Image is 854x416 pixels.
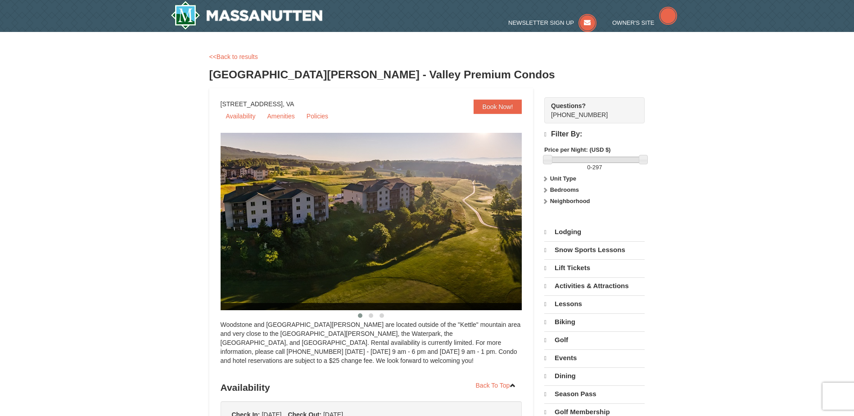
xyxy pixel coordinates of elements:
span: [PHONE_NUMBER] [551,101,628,118]
a: Season Pass [544,385,645,402]
a: Snow Sports Lessons [544,241,645,258]
a: Lift Tickets [544,259,645,276]
a: Biking [544,313,645,330]
a: <<Back to results [209,53,258,60]
a: Book Now! [474,99,522,114]
span: Newsletter Sign Up [508,19,574,26]
a: Amenities [262,109,300,123]
a: Massanutten Resort [171,1,323,30]
a: Availability [221,109,261,123]
h4: Filter By: [544,130,645,139]
a: Lodging [544,224,645,240]
h3: Availability [221,379,522,397]
a: Dining [544,367,645,384]
a: Owner's Site [612,19,677,26]
img: 19219041-4-ec11c166.jpg [221,133,545,310]
a: Back To Top [470,379,522,392]
a: Policies [301,109,334,123]
span: 297 [592,164,602,171]
a: Newsletter Sign Up [508,19,596,26]
a: Golf [544,331,645,348]
a: Events [544,349,645,366]
a: Activities & Attractions [544,277,645,294]
img: Massanutten Resort Logo [171,1,323,30]
strong: Questions? [551,102,586,109]
label: - [544,163,645,172]
span: Owner's Site [612,19,655,26]
h3: [GEOGRAPHIC_DATA][PERSON_NAME] - Valley Premium Condos [209,66,645,84]
div: Woodstone and [GEOGRAPHIC_DATA][PERSON_NAME] are located outside of the "Kettle" mountain area an... [221,320,522,374]
a: Lessons [544,295,645,312]
strong: Unit Type [550,175,576,182]
strong: Bedrooms [550,186,579,193]
strong: Neighborhood [550,198,590,204]
strong: Price per Night: (USD $) [544,146,610,153]
span: 0 [587,164,590,171]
